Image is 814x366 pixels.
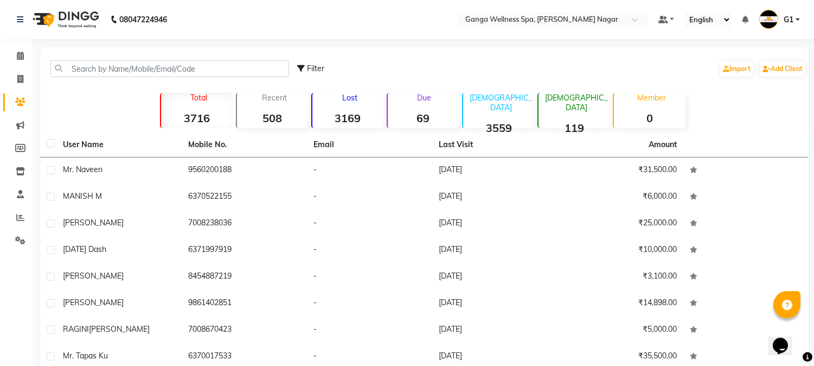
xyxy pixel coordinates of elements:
strong: 119 [539,121,610,135]
td: 7008238036 [182,211,307,237]
td: ₹25,000.00 [558,211,683,237]
strong: 3716 [161,111,232,125]
iframe: chat widget [768,323,803,355]
td: - [307,211,432,237]
span: [DATE] dash [63,244,106,254]
img: logo [28,4,102,35]
td: 6371997919 [182,237,307,264]
td: 7008670423 [182,317,307,344]
span: RAGINI [63,324,89,334]
p: Due [390,93,459,103]
th: Last Visit [432,132,557,157]
p: Recent [241,93,308,103]
input: Search by Name/Mobile/Email/Code [50,60,289,77]
th: Mobile No. [182,132,307,157]
span: [PERSON_NAME] [63,271,124,281]
td: - [307,184,432,211]
strong: 69 [388,111,459,125]
span: G1 [784,14,793,26]
td: - [307,317,432,344]
td: [DATE] [432,157,557,184]
span: [PERSON_NAME] [89,324,150,334]
span: Mr. Tapas ku [63,351,108,361]
p: Member [618,93,685,103]
td: 9560200188 [182,157,307,184]
td: - [307,291,432,317]
td: ₹6,000.00 [558,184,683,211]
span: MANISH M [63,191,102,201]
td: - [307,237,432,264]
strong: 508 [237,111,308,125]
td: ₹14,898.00 [558,291,683,317]
a: Add Client [760,61,805,77]
strong: 0 [614,111,685,125]
p: [DEMOGRAPHIC_DATA] [467,93,534,112]
p: Lost [317,93,383,103]
strong: 3169 [312,111,383,125]
td: 6370522155 [182,184,307,211]
td: - [307,157,432,184]
span: Mr. Naveen [63,165,102,174]
th: User Name [56,132,182,157]
span: Filter [307,64,324,73]
img: G1 [759,10,778,29]
td: ₹31,500.00 [558,157,683,184]
td: 8454887219 [182,264,307,291]
td: [DATE] [432,317,557,344]
strong: 3559 [463,121,534,135]
td: ₹10,000.00 [558,237,683,264]
span: [PERSON_NAME] [63,298,124,307]
td: [DATE] [432,264,557,291]
b: 08047224946 [119,4,167,35]
p: Total [165,93,232,103]
td: [DATE] [432,184,557,211]
th: Email [307,132,432,157]
td: - [307,264,432,291]
td: [DATE] [432,237,557,264]
th: Amount [642,132,683,157]
td: [DATE] [432,211,557,237]
td: 9861402851 [182,291,307,317]
td: ₹5,000.00 [558,317,683,344]
td: ₹3,100.00 [558,264,683,291]
p: [DEMOGRAPHIC_DATA] [543,93,610,112]
a: Import [720,61,753,77]
span: [PERSON_NAME] [63,218,124,228]
td: [DATE] [432,291,557,317]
